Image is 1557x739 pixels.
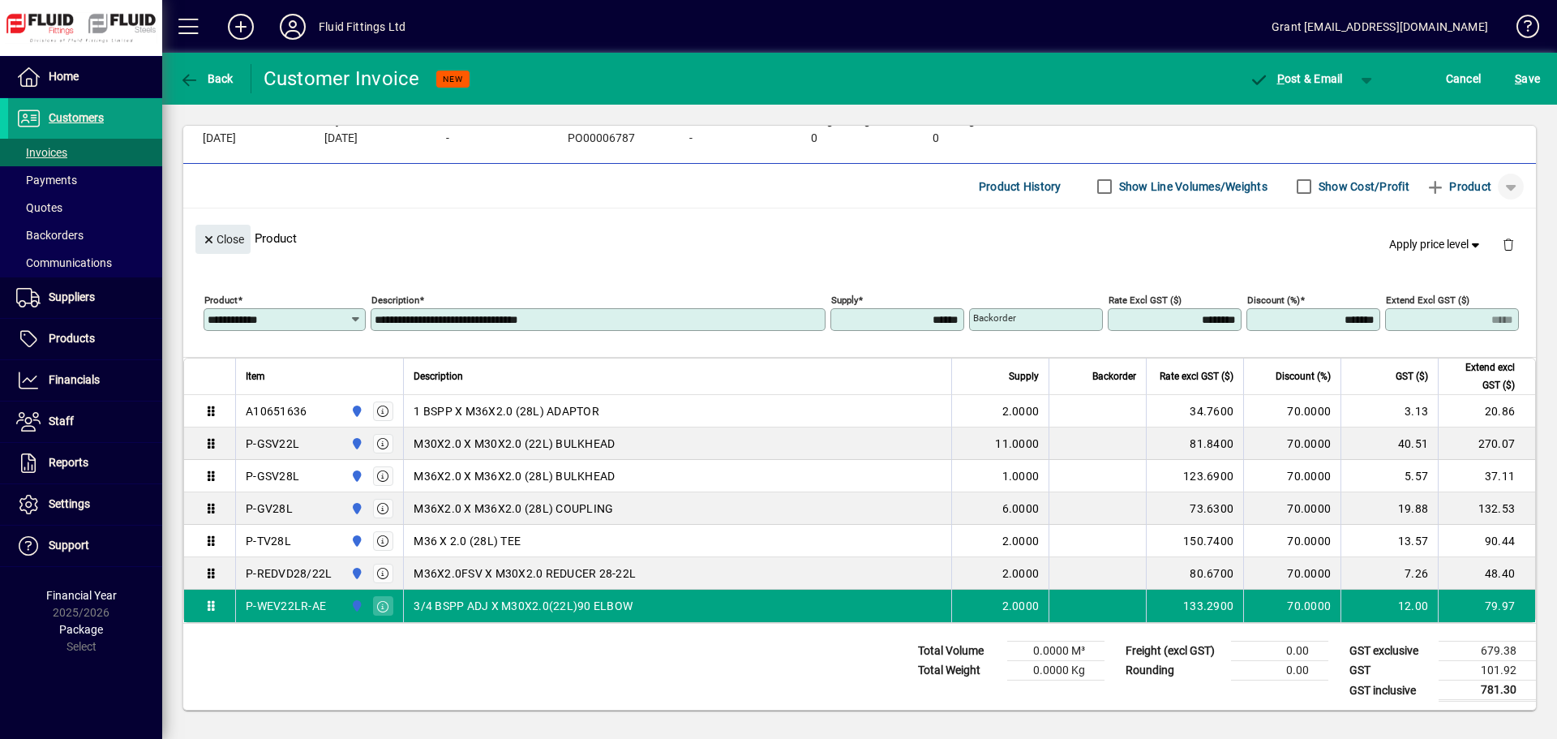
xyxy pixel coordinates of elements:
[1438,395,1535,428] td: 20.86
[1504,3,1537,56] a: Knowledge Base
[1009,367,1039,385] span: Supply
[1002,533,1040,549] span: 2.0000
[8,526,162,566] a: Support
[346,467,365,485] span: AUCKLAND
[16,174,77,187] span: Payments
[346,597,365,615] span: AUCKLAND
[49,111,104,124] span: Customers
[1116,178,1267,195] label: Show Line Volumes/Weights
[246,533,291,549] div: P-TV28L
[183,208,1536,268] div: Product
[1448,359,1515,394] span: Extend excl GST ($)
[1243,590,1340,622] td: 70.0000
[346,565,365,582] span: AUCKLAND
[1092,367,1136,385] span: Backorder
[1272,14,1488,40] div: Grant [EMAIL_ADDRESS][DOMAIN_NAME]
[1515,72,1521,85] span: S
[195,225,251,254] button: Close
[1340,460,1438,492] td: 5.57
[346,435,365,453] span: AUCKLAND
[910,661,1007,681] td: Total Weight
[1243,525,1340,557] td: 70.0000
[371,294,419,306] mat-label: Description
[972,172,1068,201] button: Product History
[8,57,162,97] a: Home
[346,402,365,420] span: AUCKLAND
[1340,525,1438,557] td: 13.57
[414,533,521,549] span: M36 X 2.0 (28L) TEE
[8,139,162,166] a: Invoices
[1243,395,1340,428] td: 70.0000
[1340,557,1438,590] td: 7.26
[1276,367,1331,385] span: Discount (%)
[246,565,332,582] div: P-REDVD28/22L
[1383,230,1490,260] button: Apply price level
[8,360,162,401] a: Financials
[1277,72,1285,85] span: P
[8,249,162,277] a: Communications
[1156,565,1233,582] div: 80.6700
[1117,661,1231,681] td: Rounding
[414,598,633,614] span: 3/4 BSPP ADJ X M30X2.0(22L)90 ELBOW
[446,132,449,145] span: -
[246,468,299,484] div: P-GSV28L
[1249,72,1343,85] span: ost & Email
[1341,681,1439,701] td: GST inclusive
[910,642,1007,661] td: Total Volume
[16,201,62,214] span: Quotes
[1511,64,1544,93] button: Save
[246,501,293,517] div: P-GV28L
[49,332,95,345] span: Products
[414,501,613,517] span: M36X2.0 X M36X2.0 (28L) COUPLING
[1340,395,1438,428] td: 3.13
[1446,66,1482,92] span: Cancel
[175,64,238,93] button: Back
[979,174,1062,200] span: Product History
[267,12,319,41] button: Profile
[414,565,636,582] span: M36X2.0FSV X M30X2.0 REDUCER 28-22L
[1243,557,1340,590] td: 70.0000
[324,132,358,145] span: [DATE]
[933,132,939,145] span: 0
[1156,598,1233,614] div: 133.2900
[49,290,95,303] span: Suppliers
[973,312,1016,324] mat-label: Backorder
[203,132,236,145] span: [DATE]
[1315,178,1409,195] label: Show Cost/Profit
[264,66,420,92] div: Customer Invoice
[1489,237,1528,251] app-page-header-button: Delete
[1002,403,1040,419] span: 2.0000
[414,367,463,385] span: Description
[1156,436,1233,452] div: 81.8400
[1515,66,1540,92] span: ave
[1386,294,1469,306] mat-label: Extend excl GST ($)
[8,221,162,249] a: Backorders
[414,468,615,484] span: M36X2.0 X M36X2.0 (28L) BULKHEAD
[49,373,100,386] span: Financials
[1156,403,1233,419] div: 34.7600
[1241,64,1351,93] button: Post & Email
[1340,492,1438,525] td: 19.88
[16,146,67,159] span: Invoices
[1438,557,1535,590] td: 48.40
[246,403,307,419] div: A10651636
[1007,642,1104,661] td: 0.0000 M³
[215,12,267,41] button: Add
[49,70,79,83] span: Home
[1156,533,1233,549] div: 150.7400
[1439,642,1536,661] td: 679.38
[1396,367,1428,385] span: GST ($)
[246,367,265,385] span: Item
[1341,642,1439,661] td: GST exclusive
[179,72,234,85] span: Back
[8,443,162,483] a: Reports
[1247,294,1300,306] mat-label: Discount (%)
[443,74,463,84] span: NEW
[1438,428,1535,460] td: 270.07
[811,132,817,145] span: 0
[49,497,90,510] span: Settings
[995,436,1039,452] span: 11.0000
[1156,468,1233,484] div: 123.6900
[46,589,117,602] span: Financial Year
[414,403,599,419] span: 1 BSPP X M36X2.0 (28L) ADAPTOR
